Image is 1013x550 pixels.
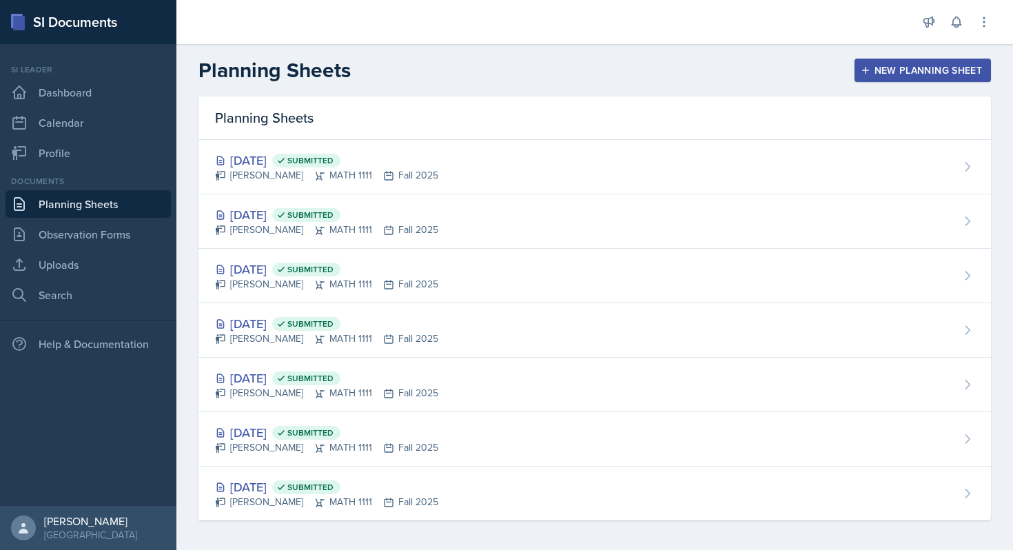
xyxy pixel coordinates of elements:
span: Submitted [287,482,334,493]
a: Calendar [6,109,171,136]
div: [DATE] [215,478,438,496]
div: [PERSON_NAME] MATH 1111 Fall 2025 [215,440,438,455]
div: [DATE] [215,314,438,333]
span: Submitted [287,210,334,221]
div: [DATE] [215,151,438,170]
div: [PERSON_NAME] MATH 1111 Fall 2025 [215,223,438,237]
a: [DATE] Submitted [PERSON_NAME]MATH 1111Fall 2025 [198,140,991,194]
div: [GEOGRAPHIC_DATA] [44,528,137,542]
div: [DATE] [215,205,438,224]
a: Dashboard [6,79,171,106]
div: New Planning Sheet [863,65,982,76]
div: [PERSON_NAME] MATH 1111 Fall 2025 [215,168,438,183]
a: [DATE] Submitted [PERSON_NAME]MATH 1111Fall 2025 [198,194,991,249]
a: [DATE] Submitted [PERSON_NAME]MATH 1111Fall 2025 [198,249,991,303]
div: [DATE] [215,369,438,387]
span: Submitted [287,155,334,166]
div: [PERSON_NAME] MATH 1111 Fall 2025 [215,332,438,346]
span: Submitted [287,264,334,275]
a: [DATE] Submitted [PERSON_NAME]MATH 1111Fall 2025 [198,303,991,358]
div: [PERSON_NAME] MATH 1111 Fall 2025 [215,495,438,509]
a: [DATE] Submitted [PERSON_NAME]MATH 1111Fall 2025 [198,467,991,520]
a: [DATE] Submitted [PERSON_NAME]MATH 1111Fall 2025 [198,358,991,412]
a: Observation Forms [6,221,171,248]
a: Uploads [6,251,171,278]
h2: Planning Sheets [198,58,351,83]
a: Profile [6,139,171,167]
span: Submitted [287,373,334,384]
a: Search [6,281,171,309]
div: [PERSON_NAME] MATH 1111 Fall 2025 [215,277,438,292]
div: [DATE] [215,423,438,442]
div: Planning Sheets [198,96,991,140]
div: Si leader [6,63,171,76]
div: [PERSON_NAME] [44,514,137,528]
span: Submitted [287,318,334,329]
span: Submitted [287,427,334,438]
div: [DATE] [215,260,438,278]
button: New Planning Sheet [855,59,991,82]
a: [DATE] Submitted [PERSON_NAME]MATH 1111Fall 2025 [198,412,991,467]
div: [PERSON_NAME] MATH 1111 Fall 2025 [215,386,438,400]
a: Planning Sheets [6,190,171,218]
div: Documents [6,175,171,187]
div: Help & Documentation [6,330,171,358]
